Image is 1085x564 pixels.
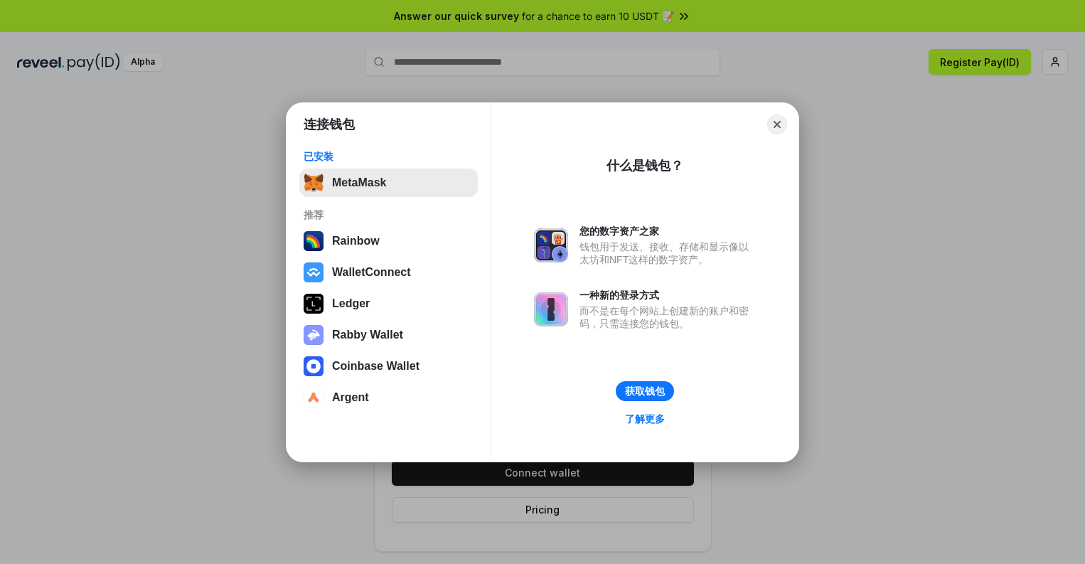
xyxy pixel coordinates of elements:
div: 您的数字资产之家 [579,225,756,238]
button: Close [767,115,787,134]
div: Ledger [332,297,370,310]
h1: 连接钱包 [304,116,355,133]
img: svg+xml,%3Csvg%20width%3D%2228%22%20height%3D%2228%22%20viewBox%3D%220%200%2028%2028%22%20fill%3D... [304,356,324,376]
div: 一种新的登录方式 [579,289,756,302]
button: Rabby Wallet [299,321,478,349]
button: Rainbow [299,227,478,255]
div: 而不是在每个网站上创建新的账户和密码，只需连接您的钱包。 [579,304,756,330]
div: MetaMask [332,176,386,189]
button: WalletConnect [299,258,478,287]
img: svg+xml,%3Csvg%20fill%3D%22none%22%20height%3D%2233%22%20viewBox%3D%220%200%2035%2033%22%20width%... [304,173,324,193]
div: 推荐 [304,208,474,221]
div: 获取钱包 [625,385,665,398]
button: Coinbase Wallet [299,352,478,381]
img: svg+xml,%3Csvg%20xmlns%3D%22http%3A%2F%2Fwww.w3.org%2F2000%2Fsvg%22%20fill%3D%22none%22%20viewBox... [534,292,568,326]
div: Rabby Wallet [332,329,403,341]
div: 什么是钱包？ [606,157,683,174]
button: 获取钱包 [616,381,674,401]
button: Ledger [299,289,478,318]
div: Coinbase Wallet [332,360,419,373]
img: svg+xml,%3Csvg%20xmlns%3D%22http%3A%2F%2Fwww.w3.org%2F2000%2Fsvg%22%20fill%3D%22none%22%20viewBox... [534,228,568,262]
div: WalletConnect [332,266,411,279]
div: Argent [332,391,369,404]
div: 已安装 [304,150,474,163]
img: svg+xml,%3Csvg%20xmlns%3D%22http%3A%2F%2Fwww.w3.org%2F2000%2Fsvg%22%20fill%3D%22none%22%20viewBox... [304,325,324,345]
img: svg+xml,%3Csvg%20width%3D%2228%22%20height%3D%2228%22%20viewBox%3D%220%200%2028%2028%22%20fill%3D... [304,388,324,408]
img: svg+xml,%3Csvg%20xmlns%3D%22http%3A%2F%2Fwww.w3.org%2F2000%2Fsvg%22%20width%3D%2228%22%20height%3... [304,294,324,314]
img: svg+xml,%3Csvg%20width%3D%22120%22%20height%3D%22120%22%20viewBox%3D%220%200%20120%20120%22%20fil... [304,231,324,251]
div: 钱包用于发送、接收、存储和显示像以太坊和NFT这样的数字资产。 [579,240,756,266]
div: 了解更多 [625,413,665,425]
img: svg+xml,%3Csvg%20width%3D%2228%22%20height%3D%2228%22%20viewBox%3D%220%200%2028%2028%22%20fill%3D... [304,262,324,282]
button: MetaMask [299,169,478,197]
div: Rainbow [332,235,380,248]
button: Argent [299,383,478,412]
a: 了解更多 [616,410,673,428]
